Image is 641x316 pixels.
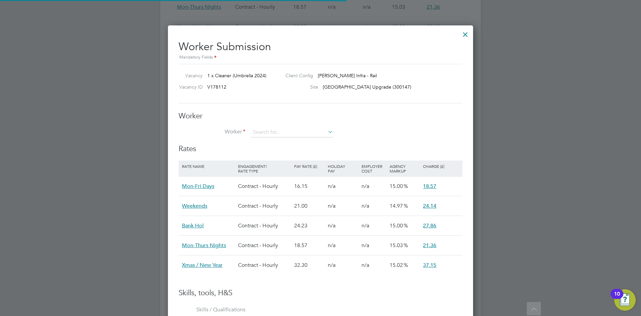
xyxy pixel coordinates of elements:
[423,183,436,190] span: 18.57
[292,196,326,216] div: 21.00
[182,242,226,249] span: Mon-Thurs Nights
[280,84,318,90] label: Site
[176,84,203,90] label: Vacancy ID
[390,183,403,190] span: 15.00
[182,222,204,229] span: Bank Hol
[360,161,388,177] div: Employer Cost
[292,161,326,172] div: Pay Rate (£)
[236,161,292,177] div: Engagement/ Rate Type
[362,222,369,229] span: n/a
[390,242,403,249] span: 15.03
[326,161,360,177] div: Holiday Pay
[362,183,369,190] span: n/a
[207,84,226,90] span: V178112
[614,294,620,303] div: 10
[421,161,461,172] div: Charge (£)
[179,288,462,298] h3: Skills, tools, H&S
[328,262,336,269] span: n/a
[182,262,223,269] span: Xmas / New Year
[388,161,422,177] div: Agency Markup
[207,73,266,79] span: 1 x Cleaner (Umbrella 2024)
[292,255,326,275] div: 32.30
[423,262,436,269] span: 37.15
[251,127,333,137] input: Search for...
[176,73,203,79] label: Vacancy
[182,183,214,190] span: Mon-Fri Days
[179,306,245,313] label: Skills / Qualifications
[323,84,411,90] span: [GEOGRAPHIC_DATA] Upgrade (300147)
[179,54,462,61] div: Mandatory Fields
[362,203,369,209] span: n/a
[318,73,377,79] span: [PERSON_NAME] Infra - Rail
[180,161,236,172] div: Rate Name
[328,242,336,249] span: n/a
[236,216,292,235] div: Contract - Hourly
[182,203,207,209] span: Weekends
[390,222,403,229] span: 15.00
[292,236,326,255] div: 18.57
[292,177,326,196] div: 16.15
[179,35,462,61] h2: Worker Submission
[236,236,292,255] div: Contract - Hourly
[328,222,336,229] span: n/a
[236,255,292,275] div: Contract - Hourly
[236,177,292,196] div: Contract - Hourly
[179,144,462,154] h3: Rates
[362,242,369,249] span: n/a
[179,128,245,135] label: Worker
[423,242,436,249] span: 21.36
[614,289,636,311] button: Open Resource Center, 10 new notifications
[328,203,336,209] span: n/a
[423,222,436,229] span: 27.86
[236,196,292,216] div: Contract - Hourly
[423,203,436,209] span: 24.14
[280,73,313,79] label: Client Config
[362,262,369,269] span: n/a
[292,216,326,235] div: 24.23
[390,262,403,269] span: 15.02
[179,111,462,121] h3: Worker
[390,203,403,209] span: 14.97
[328,183,336,190] span: n/a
